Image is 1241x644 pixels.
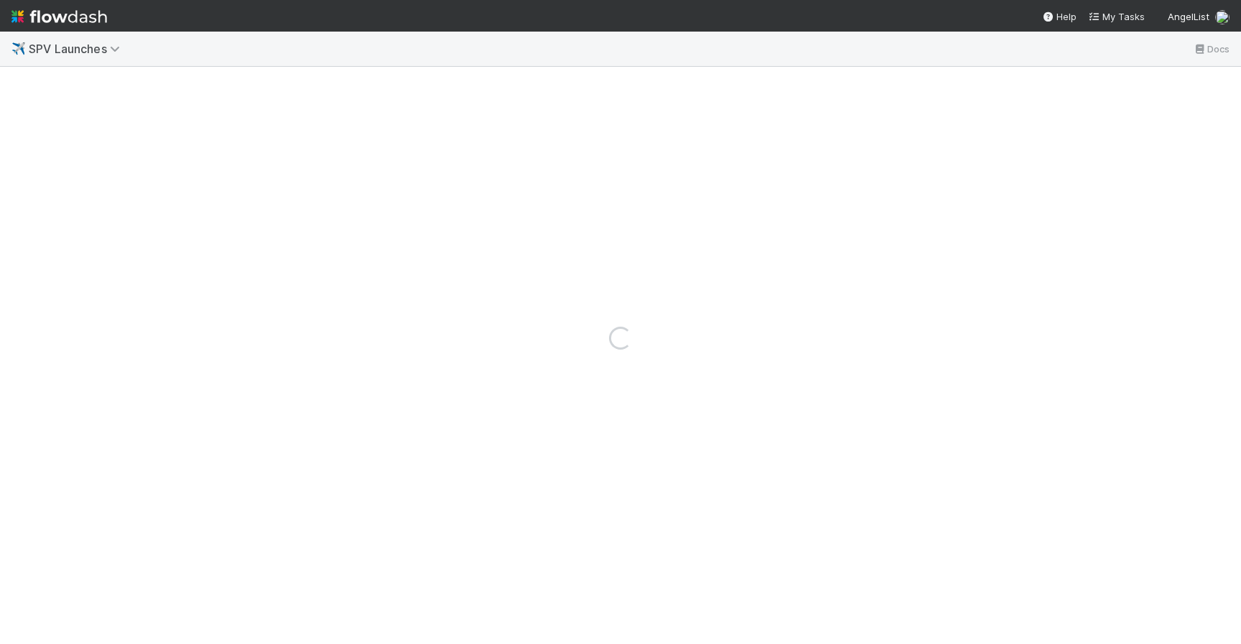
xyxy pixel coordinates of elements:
img: logo-inverted-e16ddd16eac7371096b0.svg [11,4,107,29]
a: My Tasks [1088,9,1145,24]
div: Help [1042,9,1077,24]
span: AngelList [1168,11,1209,22]
img: avatar_ac990a78-52d7-40f8-b1fe-cbbd1cda261e.png [1215,10,1230,24]
span: My Tasks [1088,11,1145,22]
